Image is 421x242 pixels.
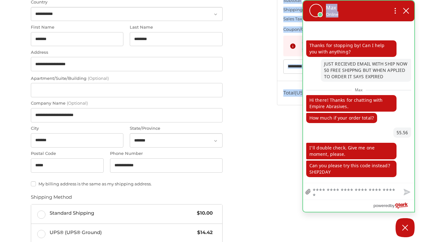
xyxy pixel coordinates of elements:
[88,76,109,81] small: (Optional)
[321,59,411,82] p: JUST RECIEVED EMAIL WITH SHIP NOW 50 FREE SHIPPNG BUT WHEN APPLIED TO ORDER IT SAYS EXPIRED
[306,95,397,112] p: Hi there! Thanks for chatting with Empire Abrasives.
[393,128,411,138] p: 55.56
[110,150,223,157] label: Phone Number
[398,185,414,200] button: Send message
[50,210,194,217] span: Standard Shipping
[283,26,384,33] div: Coupon/Gift Certificate
[306,143,397,159] p: I'll double check. Give me one moment, please.
[130,125,223,132] label: State/Province
[50,229,194,236] span: UPS® (UPS® Ground)
[306,161,397,177] p: Can you please try this code instead? SHIP2DAY
[67,100,88,106] small: (Optional)
[306,113,377,123] p: How much if your order total?
[303,21,414,183] div: chat
[283,16,302,21] span: Sales Tax
[390,5,401,16] button: Open chat options menu
[31,49,223,56] label: Address
[390,202,395,210] span: by
[130,24,223,31] label: Last Name
[31,24,124,31] label: First Name
[31,125,124,132] label: City
[326,11,338,17] p: Online
[31,181,223,186] label: My billing address is the same as my shipping address.
[302,40,378,52] div: Coupon code `SHIPNOW50` has expired
[283,59,348,74] input: Gift Certificate or Coupon Code
[326,4,338,11] p: Max
[283,90,308,96] span: Total (USD)
[194,229,213,236] span: $14.42
[396,218,415,237] button: Close Chatbox
[352,86,366,94] span: Max
[303,184,313,200] a: file upload
[306,40,397,57] p: Thanks for stopping by! Can I help you with anything?
[373,202,390,210] span: powered
[194,210,213,217] span: $10.00
[31,75,223,82] label: Apartment/Suite/Building
[31,194,72,204] legend: Shipping Method
[31,150,104,157] label: Postal Code
[401,6,411,16] button: close chatbox
[31,100,223,107] label: Company Name
[283,7,303,12] span: Shipping
[373,200,414,212] a: Powered by Olark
